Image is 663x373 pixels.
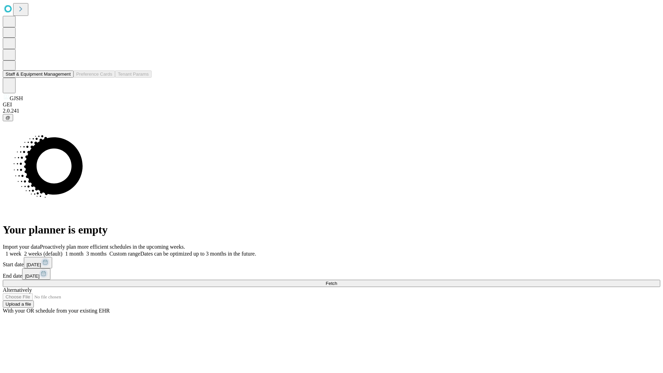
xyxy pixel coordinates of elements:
span: GJSH [10,95,23,101]
button: Fetch [3,280,660,287]
button: @ [3,114,13,121]
span: 1 month [65,251,84,257]
span: With your OR schedule from your existing EHR [3,308,110,314]
span: 1 week [6,251,21,257]
span: 3 months [86,251,107,257]
button: [DATE] [24,257,52,268]
button: Tenant Params [115,70,152,78]
div: End date [3,268,660,280]
span: [DATE] [27,262,41,267]
span: Dates can be optimized up to 3 months in the future. [140,251,256,257]
span: Import your data [3,244,40,250]
span: @ [6,115,10,120]
button: Upload a file [3,300,34,308]
div: Start date [3,257,660,268]
button: Preference Cards [74,70,115,78]
span: Alternatively [3,287,32,293]
span: Custom range [109,251,140,257]
button: Staff & Equipment Management [3,70,74,78]
h1: Your planner is empty [3,223,660,236]
button: [DATE] [22,268,50,280]
div: GEI [3,102,660,108]
span: Fetch [326,281,337,286]
span: Proactively plan more efficient schedules in the upcoming weeks. [40,244,185,250]
span: 2 weeks (default) [24,251,63,257]
span: [DATE] [25,274,39,279]
div: 2.0.241 [3,108,660,114]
